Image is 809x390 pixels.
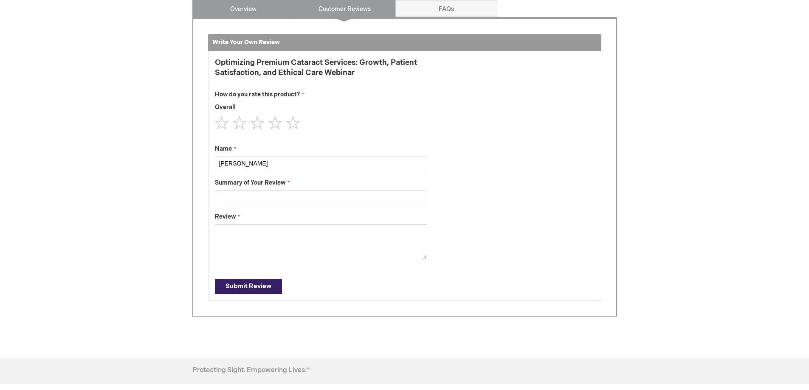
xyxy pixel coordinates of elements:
span: Summary of Your Review [215,179,285,186]
span: Submit Review [226,282,271,290]
h4: Protecting Sight. Empowering Lives.® [192,367,310,374]
button: Submit Review [215,279,282,294]
span: Overall [215,104,236,111]
strong: Write Your Own Review [212,39,280,46]
span: Review [215,213,236,220]
span: How do you rate this product? [215,91,300,98]
span: Name [215,145,232,152]
strong: Optimizing Premium Cataract Services: Growth, Patient Satisfaction, and Ethical Care Webinar [215,58,427,78]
